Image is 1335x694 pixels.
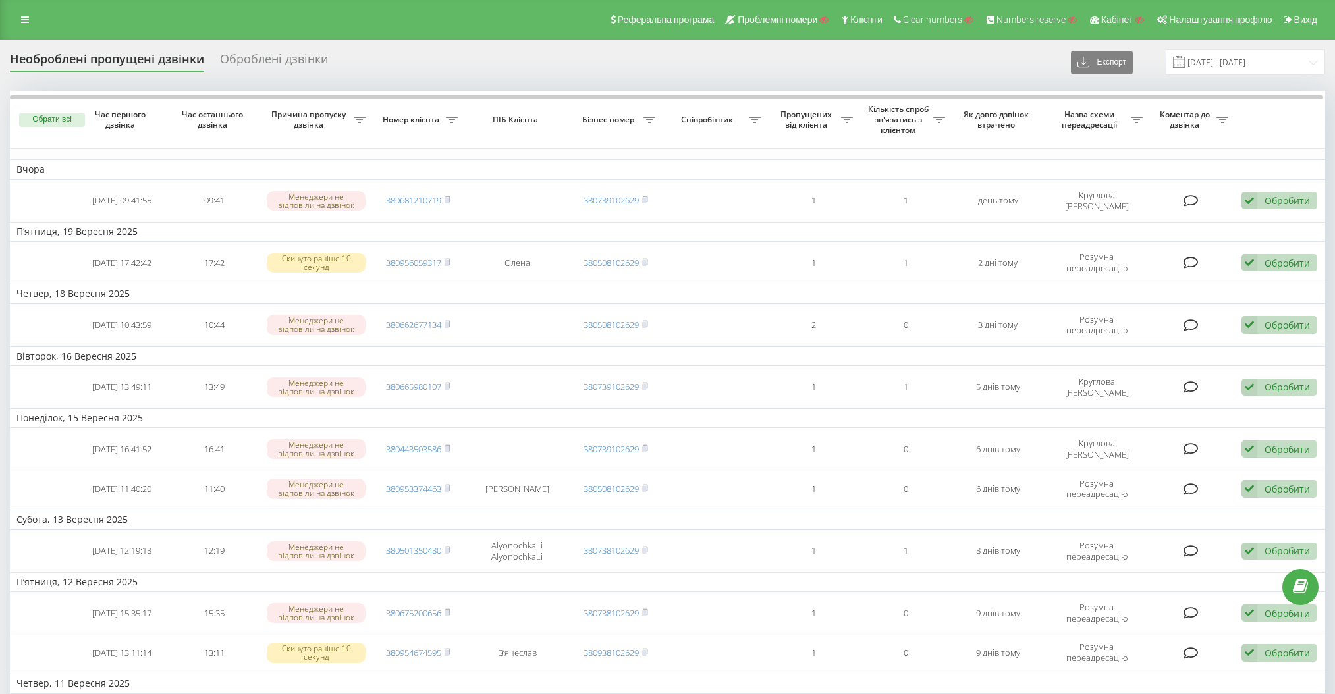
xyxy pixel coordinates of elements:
td: 0 [859,634,952,671]
div: Менеджери не відповіли на дзвінок [267,191,366,211]
td: Вчора [10,159,1327,179]
a: 380738102629 [584,607,639,619]
div: Обробити [1265,381,1310,393]
td: 1 [767,369,859,406]
div: Обробити [1265,647,1310,659]
td: 15:35 [168,595,260,631]
a: 380739102629 [584,381,639,392]
a: 380443503586 [386,443,441,455]
button: Експорт [1071,51,1133,74]
td: [PERSON_NAME] [464,470,570,507]
td: 13:49 [168,369,260,406]
a: 380954674595 [386,647,441,658]
button: Обрати всі [19,113,85,127]
div: Обробити [1265,194,1310,207]
a: 380681210719 [386,194,441,206]
div: Необроблені пропущені дзвінки [10,52,204,72]
div: Обробити [1265,607,1310,620]
td: 2 дні тому [952,244,1044,281]
td: 2 [767,306,859,343]
div: Обробити [1265,319,1310,331]
span: Номер клієнта [379,115,446,125]
td: 0 [859,470,952,507]
td: 1 [767,182,859,219]
td: 9 днів тому [952,595,1044,631]
td: Розумна переадресацію [1044,595,1149,631]
div: Менеджери не відповіли на дзвінок [267,541,366,561]
td: 1 [859,244,952,281]
td: Круглова [PERSON_NAME] [1044,369,1149,406]
td: Четвер, 11 Вересня 2025 [10,674,1327,693]
td: Вʼячеслав [464,634,570,671]
td: Круглова [PERSON_NAME] [1044,182,1149,219]
td: [DATE] 16:41:52 [76,431,168,467]
td: [DATE] 13:11:14 [76,634,168,671]
a: 380501350480 [386,545,441,556]
span: Назва схеми переадресації [1050,109,1131,130]
td: 1 [767,470,859,507]
td: П’ятниця, 19 Вересня 2025 [10,222,1327,242]
td: 3 дні тому [952,306,1044,343]
td: П’ятниця, 12 Вересня 2025 [10,572,1327,592]
td: Розумна переадресацію [1044,634,1149,671]
span: Клієнти [850,14,883,25]
span: Проблемні номери [738,14,817,25]
span: Співробітник [668,115,749,125]
td: 1 [859,369,952,406]
td: 9 днів тому [952,634,1044,671]
div: Скинуто раніше 10 секунд [267,643,366,662]
span: Коментар до дзвінка [1156,109,1216,130]
td: [DATE] 17:42:42 [76,244,168,281]
span: ПІБ Клієнта [476,115,559,125]
a: 380508102629 [584,257,639,269]
a: 380675200656 [386,607,441,619]
td: 1 [767,634,859,671]
span: Налаштування профілю [1169,14,1272,25]
td: 0 [859,306,952,343]
td: 0 [859,431,952,467]
div: Менеджери не відповіли на дзвінок [267,315,366,334]
span: Numbers reserve [996,14,1066,25]
span: Причина пропуску дзвінка [267,109,354,130]
td: Субота, 13 Вересня 2025 [10,510,1327,529]
td: 6 днів тому [952,470,1044,507]
span: Бізнес номер [576,115,643,125]
td: 12:19 [168,533,260,570]
span: Вихід [1294,14,1317,25]
a: 380953374463 [386,483,441,494]
span: Пропущених від клієнта [774,109,841,130]
td: Олена [464,244,570,281]
td: 5 днів тому [952,369,1044,406]
td: [DATE] 13:49:11 [76,369,168,406]
td: 0 [859,595,952,631]
div: Менеджери не відповіли на дзвінок [267,479,366,498]
td: 11:40 [168,470,260,507]
a: 380956059317 [386,257,441,269]
td: 1 [859,533,952,570]
td: [DATE] 12:19:18 [76,533,168,570]
td: Розумна переадресацію [1044,306,1149,343]
td: [DATE] 15:35:17 [76,595,168,631]
td: [DATE] 10:43:59 [76,306,168,343]
td: день тому [952,182,1044,219]
td: 8 днів тому [952,533,1044,570]
a: 380738102629 [584,545,639,556]
td: AlyonochkaLi AlyonochkaLi [464,533,570,570]
a: 380739102629 [584,443,639,455]
td: 10:44 [168,306,260,343]
a: 380508102629 [584,483,639,494]
a: 380938102629 [584,647,639,658]
div: Обробити [1265,483,1310,495]
div: Обробити [1265,545,1310,557]
div: Менеджери не відповіли на дзвінок [267,377,366,397]
div: Менеджери не відповіли на дзвінок [267,439,366,459]
td: [DATE] 11:40:20 [76,470,168,507]
td: 1 [859,182,952,219]
td: Понеділок, 15 Вересня 2025 [10,408,1327,428]
td: 09:41 [168,182,260,219]
span: Як довго дзвінок втрачено [962,109,1033,130]
span: Час першого дзвінка [86,109,157,130]
td: 16:41 [168,431,260,467]
td: 17:42 [168,244,260,281]
td: Розумна переадресацію [1044,470,1149,507]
